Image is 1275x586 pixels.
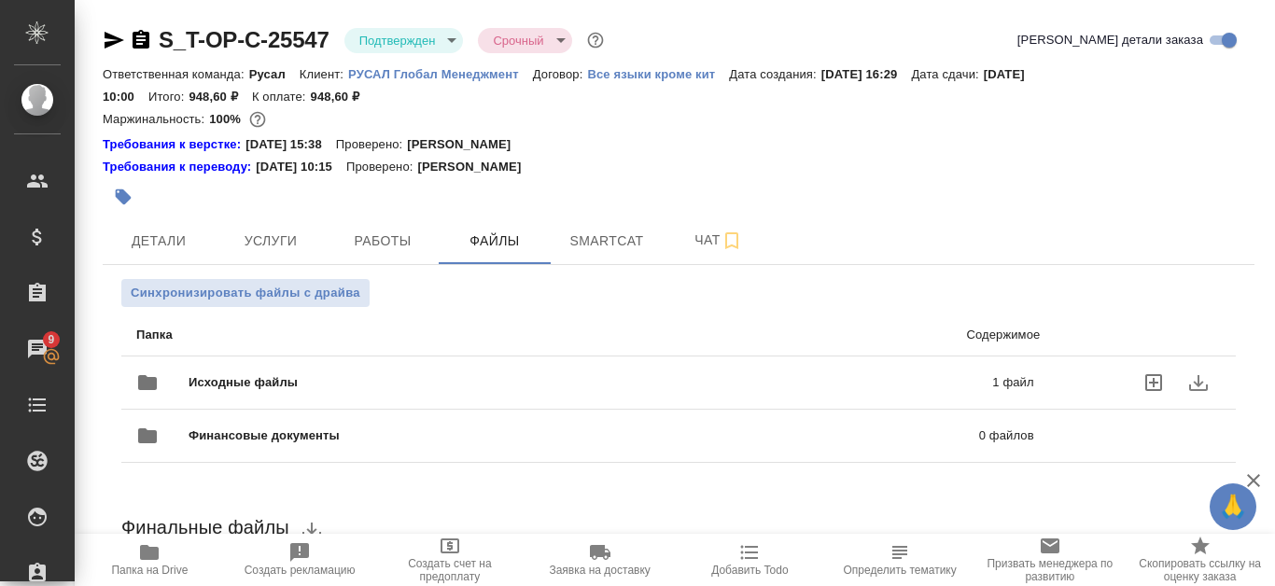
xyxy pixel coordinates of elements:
[125,413,170,458] button: folder
[450,230,539,253] span: Файлы
[1210,483,1256,530] button: 🙏
[189,426,659,445] span: Финансовые документы
[75,534,225,586] button: Папка на Drive
[1017,31,1203,49] span: [PERSON_NAME] детали заказа
[478,28,571,53] div: Подтвержден
[1136,557,1264,583] span: Скопировать ссылку на оценку заказа
[487,33,549,49] button: Срочный
[111,564,188,577] span: Папка на Drive
[226,230,315,253] span: Услуги
[252,90,311,104] p: К оплате:
[130,29,152,51] button: Скопировать ссылку
[911,67,983,81] p: Дата сдачи:
[36,330,65,349] span: 9
[209,112,245,126] p: 100%
[300,67,348,81] p: Клиент:
[562,230,652,253] span: Smartcat
[525,534,675,586] button: Заявка на доставку
[348,65,533,81] a: РУСАЛ Глобал Менеджмент
[5,326,70,372] a: 9
[417,158,535,176] p: [PERSON_NAME]
[533,67,588,81] p: Договор:
[125,360,170,405] button: folder
[1131,360,1176,405] label: uploadFiles
[136,326,569,344] p: Папка
[1217,487,1249,526] span: 🙏
[354,33,441,49] button: Подтвержден
[103,135,245,154] div: Нажми, чтобы открыть папку с инструкцией
[587,65,729,81] a: Все языки кроме кит
[103,29,125,51] button: Скопировать ссылку для ЯМессенджера
[189,373,645,392] span: Исходные файлы
[721,230,743,252] svg: Подписаться
[987,557,1114,583] span: Призвать менеджера по развитию
[975,534,1126,586] button: Призвать менеджера по развитию
[103,67,249,81] p: Ответственная команда:
[344,28,464,53] div: Подтвержден
[549,564,650,577] span: Заявка на доставку
[407,135,525,154] p: [PERSON_NAME]
[103,176,144,217] button: Добавить тэг
[675,534,825,586] button: Добавить Todo
[245,107,270,132] button: 0.00 RUB;
[645,373,1033,392] p: 1 файл
[348,67,533,81] p: РУСАЛ Глобал Менеджмент
[245,135,336,154] p: [DATE] 15:38
[386,557,514,583] span: Создать счет на предоплату
[121,279,370,307] button: Синхронизировать файлы с драйва
[103,135,245,154] a: Требования к верстке:
[1125,534,1275,586] button: Скопировать ссылку на оценку заказа
[103,158,256,176] a: Требования к переводу:
[121,517,289,537] span: Финальные файлы
[375,534,525,586] button: Создать счет на предоплату
[569,326,1040,344] p: Содержимое
[131,284,360,302] span: Синхронизировать файлы с драйва
[245,564,356,577] span: Создать рекламацию
[103,112,209,126] p: Маржинальность:
[114,230,203,253] span: Детали
[249,67,300,81] p: Русал
[289,508,334,552] button: download
[225,534,375,586] button: Создать рекламацию
[256,158,346,176] p: [DATE] 10:15
[843,564,956,577] span: Определить тематику
[674,229,764,252] span: Чат
[346,158,418,176] p: Проверено:
[338,230,427,253] span: Работы
[103,158,256,176] div: Нажми, чтобы открыть папку с инструкцией
[583,28,608,52] button: Доп статусы указывают на важность/срочность заказа
[189,90,252,104] p: 948,60 ₽
[587,67,729,81] p: Все языки кроме кит
[311,90,374,104] p: 948,60 ₽
[821,67,912,81] p: [DATE] 16:29
[1176,360,1221,405] button: download
[825,534,975,586] button: Определить тематику
[336,135,408,154] p: Проверено:
[711,564,788,577] span: Добавить Todo
[159,27,329,52] a: S_T-OP-C-25547
[148,90,189,104] p: Итого:
[659,426,1033,445] p: 0 файлов
[729,67,820,81] p: Дата создания:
